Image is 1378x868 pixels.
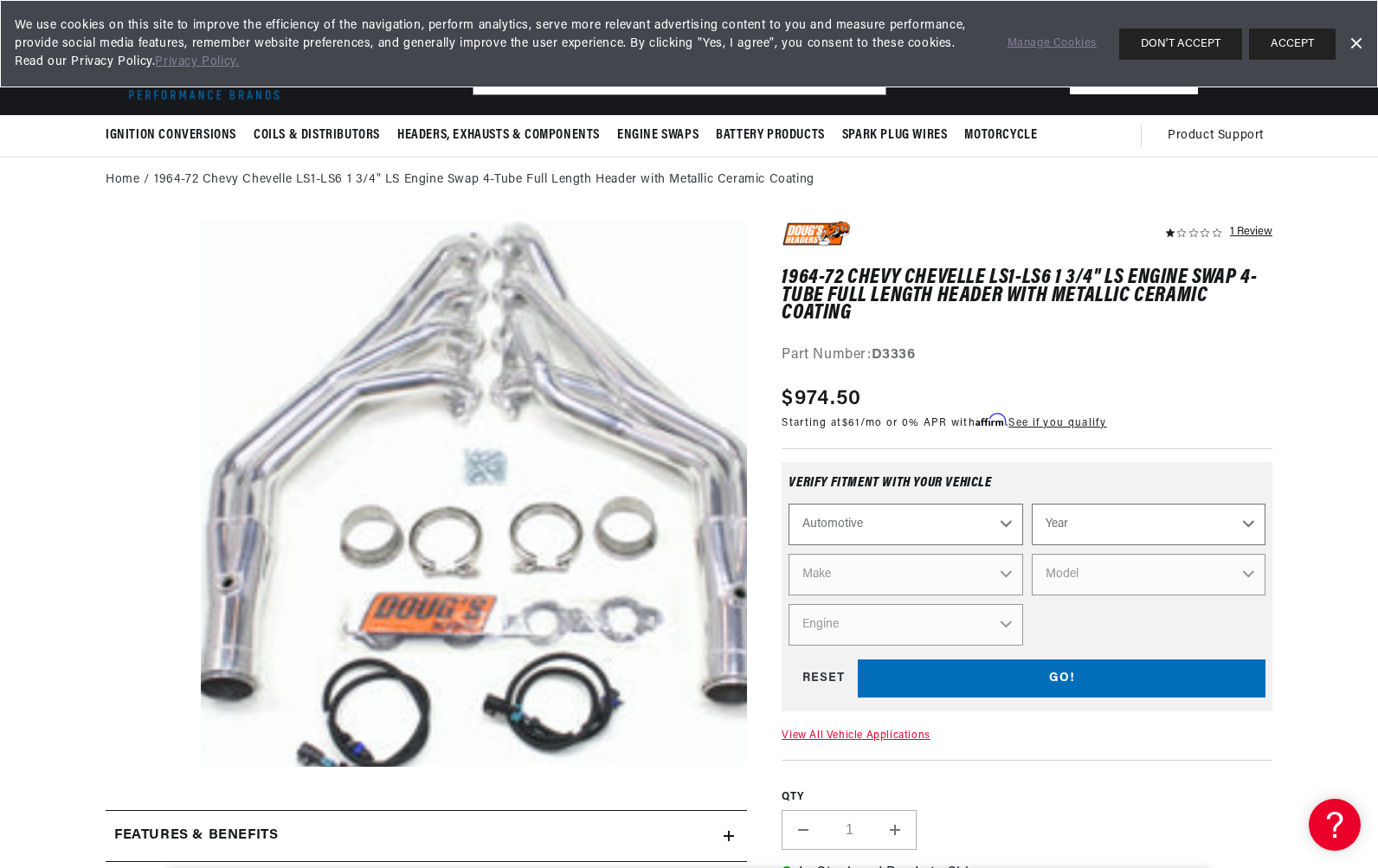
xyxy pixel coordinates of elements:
[389,115,609,156] summary: Headers, Exhausts & Components
[716,126,825,145] span: Battery Products
[114,825,278,847] h2: Features & Benefits
[976,414,1006,427] span: Affirm
[1168,115,1272,157] summary: Product Support
[1008,35,1097,53] a: Manage Cookies
[789,604,1022,646] select: Engine
[106,170,139,190] a: Home
[956,115,1046,156] summary: Motorcycle
[1343,31,1368,57] a: Dismiss Banner
[617,126,699,145] span: Engine Swaps
[1119,29,1242,60] button: DON'T ACCEPT
[964,126,1037,145] span: Motorcycle
[106,115,245,156] summary: Ignition Conversions
[106,221,747,775] media-gallery: Gallery Viewer
[782,730,930,741] a: View All Vehicle Applications
[789,659,858,698] div: RESET
[782,415,1106,431] p: Starting at /mo or 0% APR with .
[1008,418,1106,428] a: See if you qualify - Learn more about Affirm Financing (opens in modal)
[789,504,1022,545] select: Ride Type
[1230,221,1272,241] div: 1 Review
[106,170,1272,190] nav: breadcrumbs
[397,126,600,145] span: Headers, Exhausts & Components
[842,418,860,428] span: $61
[834,115,956,156] summary: Spark Plug Wires
[782,344,1272,367] div: Part Number:
[782,383,861,415] span: $974.50
[254,126,380,145] span: Coils & Distributors
[1168,126,1264,145] span: Product Support
[609,115,707,156] summary: Engine Swaps
[842,126,948,145] span: Spark Plug Wires
[154,170,815,190] a: 1964-72 Chevy Chevelle LS1-LS6 1 3/4" LS Engine Swap 4-Tube Full Length Header with Metallic Cera...
[707,115,834,156] summary: Battery Products
[1249,29,1336,60] button: ACCEPT
[155,55,239,68] a: Privacy Policy.
[245,115,389,156] summary: Coils & Distributors
[789,554,1022,595] select: Make
[782,269,1272,322] h1: 1964-72 Chevy Chevelle LS1-LS6 1 3/4" LS Engine Swap 4-Tube Full Length Header with Metallic Cera...
[872,348,916,362] strong: D3336
[106,811,747,861] summary: Features & Benefits
[782,790,1272,805] label: QTY
[1032,554,1265,595] select: Model
[789,476,1265,504] div: Verify fitment with your vehicle
[15,16,983,71] span: We use cookies on this site to improve the efficiency of the navigation, perform analytics, serve...
[1032,504,1265,545] select: Year
[106,126,236,145] span: Ignition Conversions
